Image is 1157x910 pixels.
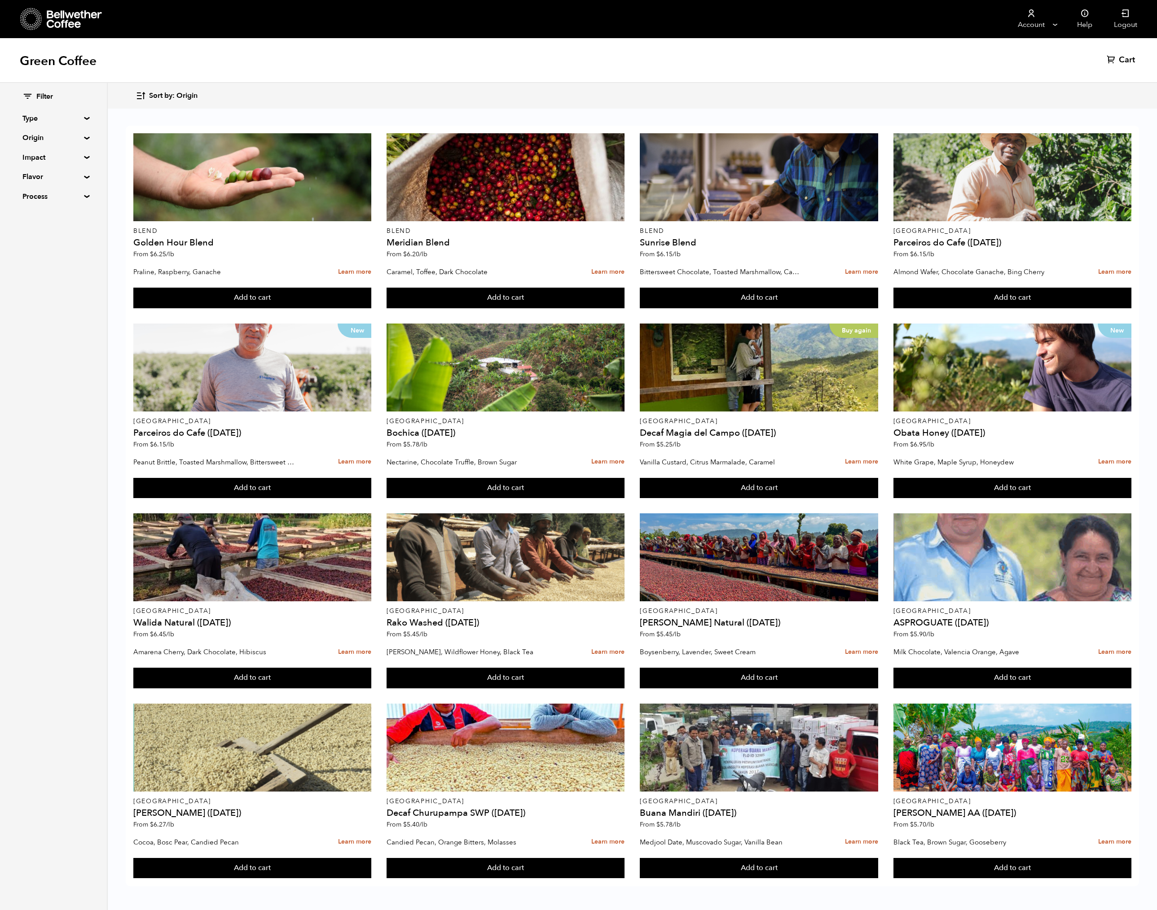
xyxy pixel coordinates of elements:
p: [GEOGRAPHIC_DATA] [893,798,1131,805]
p: [GEOGRAPHIC_DATA] [893,418,1131,424]
summary: Process [22,191,84,202]
span: From [640,630,681,639]
p: Bittersweet Chocolate, Toasted Marshmallow, Candied Orange, Praline [640,265,802,279]
span: From [387,440,427,449]
bdi: 5.78 [403,440,427,449]
a: New [893,324,1131,411]
span: From [387,630,427,639]
p: Peanut Brittle, Toasted Marshmallow, Bittersweet Chocolate [133,455,295,469]
button: Add to cart [133,288,371,308]
button: Add to cart [640,478,878,499]
a: New [133,324,371,411]
span: /lb [166,820,174,829]
h1: Green Coffee [20,53,97,69]
p: Blend [387,228,625,234]
p: [GEOGRAPHIC_DATA] [640,608,878,614]
p: [GEOGRAPHIC_DATA] [133,608,371,614]
a: Learn more [591,832,625,852]
span: $ [150,250,154,258]
button: Add to cart [387,858,625,879]
p: [PERSON_NAME], Wildflower Honey, Black Tea [387,645,549,659]
p: [GEOGRAPHIC_DATA] [133,798,371,805]
h4: Buana Mandiri ([DATE]) [640,809,878,818]
p: [GEOGRAPHIC_DATA] [387,608,625,614]
summary: Flavor [22,171,84,182]
a: Learn more [1098,262,1131,282]
h4: Parceiros do Cafe ([DATE]) [893,238,1131,247]
span: $ [656,630,660,639]
span: /lb [419,820,427,829]
span: From [133,820,174,829]
p: Medjool Date, Muscovado Sugar, Vanilla Bean [640,836,802,849]
a: Learn more [591,643,625,662]
span: /lb [419,440,427,449]
p: Boysenberry, Lavender, Sweet Cream [640,645,802,659]
p: [GEOGRAPHIC_DATA] [387,798,625,805]
bdi: 5.45 [656,630,681,639]
p: [GEOGRAPHIC_DATA] [133,418,371,424]
p: Caramel, Toffee, Dark Chocolate [387,265,549,279]
h4: Decaf Magia del Campo ([DATE]) [640,429,878,437]
span: Cart [1119,55,1135,66]
span: From [640,250,681,258]
bdi: 6.45 [150,630,174,639]
span: /lb [419,250,427,258]
p: New [1098,324,1131,338]
span: $ [150,820,154,829]
span: From [133,250,174,258]
span: /lb [166,630,174,639]
button: Add to cart [133,858,371,879]
summary: Impact [22,152,84,163]
span: /lb [419,630,427,639]
span: /lb [926,820,934,829]
span: /lb [926,630,934,639]
p: [GEOGRAPHIC_DATA] [893,228,1131,234]
span: /lb [926,250,934,258]
p: Vanilla Custard, Citrus Marmalade, Caramel [640,455,802,469]
p: [GEOGRAPHIC_DATA] [640,418,878,424]
a: Learn more [845,832,878,852]
span: $ [656,250,660,258]
button: Add to cart [893,478,1131,499]
span: Sort by: Origin [149,91,198,101]
bdi: 5.45 [403,630,427,639]
button: Add to cart [640,288,878,308]
h4: [PERSON_NAME] AA ([DATE]) [893,809,1131,818]
span: From [387,820,427,829]
span: $ [910,440,914,449]
button: Add to cart [387,288,625,308]
span: $ [403,440,407,449]
summary: Type [22,113,84,124]
span: From [133,630,174,639]
span: From [133,440,174,449]
p: [GEOGRAPHIC_DATA] [893,608,1131,614]
a: Learn more [338,832,371,852]
span: $ [150,440,154,449]
a: Learn more [1098,832,1131,852]
a: Learn more [845,643,878,662]
h4: Decaf Churupampa SWP ([DATE]) [387,809,625,818]
span: /lb [673,820,681,829]
p: Nectarine, Chocolate Truffle, Brown Sugar [387,455,549,469]
h4: ASPROGUATE ([DATE]) [893,618,1131,627]
p: Blend [133,228,371,234]
h4: Rako Washed ([DATE]) [387,618,625,627]
bdi: 5.40 [403,820,427,829]
bdi: 5.78 [656,820,681,829]
button: Add to cart [640,668,878,688]
bdi: 5.70 [910,820,934,829]
bdi: 6.95 [910,440,934,449]
p: Buy again [829,324,878,338]
p: [GEOGRAPHIC_DATA] [387,418,625,424]
span: From [893,250,934,258]
a: Buy again [640,324,878,411]
p: Blend [640,228,878,234]
span: From [640,820,681,829]
bdi: 6.15 [150,440,174,449]
span: /lb [166,250,174,258]
bdi: 6.27 [150,820,174,829]
span: /lb [673,250,681,258]
p: Almond Wafer, Chocolate Ganache, Bing Cherry [893,265,1056,279]
a: Learn more [1098,452,1131,472]
p: Black Tea, Brown Sugar, Gooseberry [893,836,1056,849]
